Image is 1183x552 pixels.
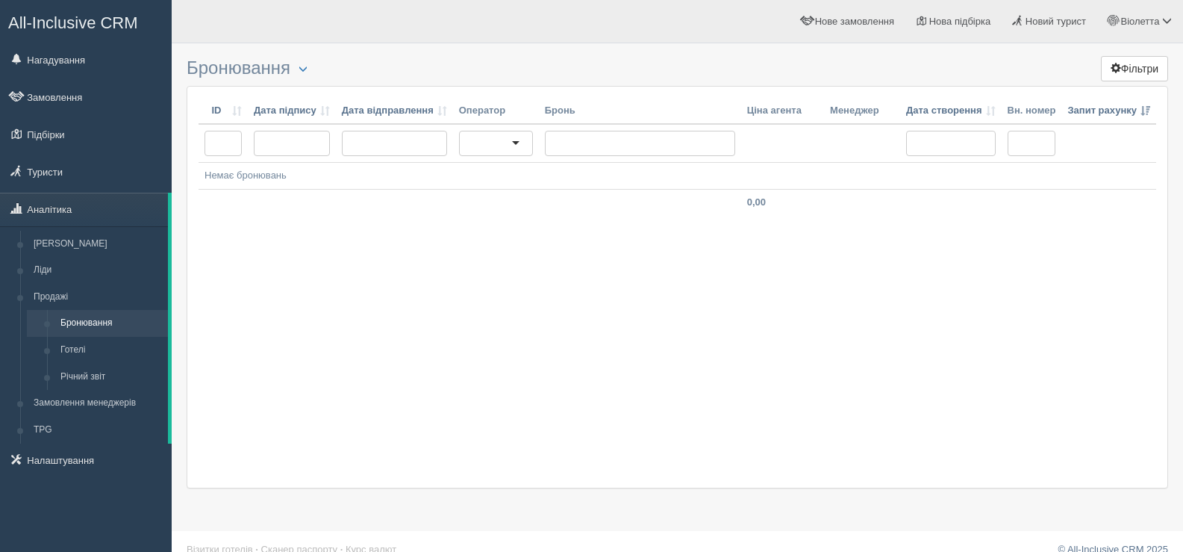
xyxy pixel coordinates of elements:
a: Бронювання [54,310,168,337]
td: 0,00 [741,189,824,215]
th: Менеджер [824,98,900,125]
a: Запит рахунку [1067,104,1150,118]
span: Нове замовлення [815,16,894,27]
a: All-Inclusive CRM [1,1,171,42]
a: Річний звіт [54,364,168,391]
button: Фільтри [1101,56,1168,81]
span: Віолетта [1120,16,1159,27]
a: Продажі [27,284,168,311]
a: Дата створення [906,104,996,118]
th: Вн. номер [1002,98,1062,125]
a: TPG [27,417,168,444]
th: Ціна агента [741,98,824,125]
a: Ліди [27,257,168,284]
th: Оператор [453,98,539,125]
span: Нова підбірка [929,16,991,27]
h3: Бронювання [187,58,1168,78]
th: Бронь [539,98,741,125]
span: All-Inclusive CRM [8,13,138,32]
span: Новий турист [1026,16,1086,27]
a: Дата підпису [254,104,330,118]
div: Немає бронювань [205,169,1150,183]
a: [PERSON_NAME] [27,231,168,258]
a: ID [205,104,242,118]
a: Готелі [54,337,168,364]
a: Дата відправлення [342,104,447,118]
a: Замовлення менеджерів [27,390,168,417]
